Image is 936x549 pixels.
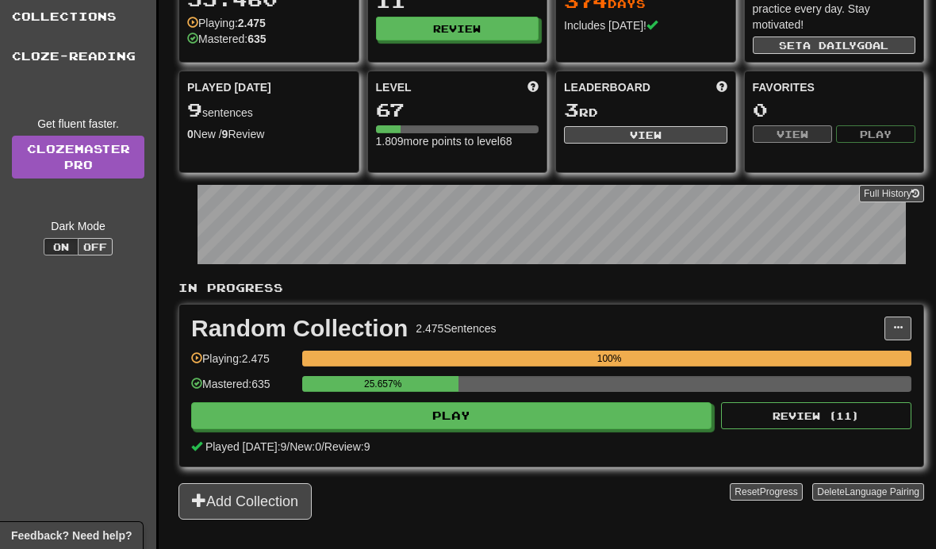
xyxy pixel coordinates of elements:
div: 67 [376,100,539,120]
strong: 635 [247,33,266,45]
div: 25.657% [307,376,458,392]
button: Add Collection [178,483,312,520]
button: ResetProgress [730,483,802,501]
strong: 0 [187,128,194,140]
button: Review [376,17,539,40]
button: Review (11) [721,402,911,429]
span: Played [DATE] [187,79,271,95]
button: Off [78,238,113,255]
span: Review: 9 [324,440,370,453]
button: DeleteLanguage Pairing [812,483,924,501]
span: Language Pairing [845,486,919,497]
div: 0 [753,100,916,120]
span: 3 [564,98,579,121]
strong: 9 [222,128,228,140]
span: New: 0 [290,440,321,453]
button: Seta dailygoal [753,36,916,54]
span: Open feedback widget [11,528,132,543]
button: Play [191,402,712,429]
div: 1.809 more points to level 68 [376,133,539,149]
div: Playing: [187,15,266,31]
span: This week in points, UTC [716,79,727,95]
span: Leaderboard [564,79,650,95]
div: Favorites [753,79,916,95]
button: On [44,238,79,255]
div: rd [564,100,727,121]
div: sentences [187,100,351,121]
button: Full History [859,185,924,202]
div: New / Review [187,126,351,142]
div: Playing: 2.475 [191,351,294,377]
div: Mastered: [187,31,267,47]
div: Random Collection [191,317,408,340]
strong: 2.475 [238,17,266,29]
button: View [753,125,832,143]
span: 9 [187,98,202,121]
div: Includes [DATE]! [564,17,727,33]
div: 100% [307,351,911,367]
div: Dark Mode [12,218,144,234]
span: a daily [803,40,857,51]
span: / [321,440,324,453]
span: Progress [760,486,798,497]
div: Get fluent faster. [12,116,144,132]
span: Level [376,79,412,95]
span: / [286,440,290,453]
span: Played [DATE]: 9 [205,440,286,453]
button: View [564,126,727,144]
span: Score more points to level up [527,79,539,95]
div: Mastered: 635 [191,376,294,402]
button: Play [836,125,915,143]
a: ClozemasterPro [12,136,144,179]
div: 2.475 Sentences [416,321,496,336]
p: In Progress [178,280,924,296]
